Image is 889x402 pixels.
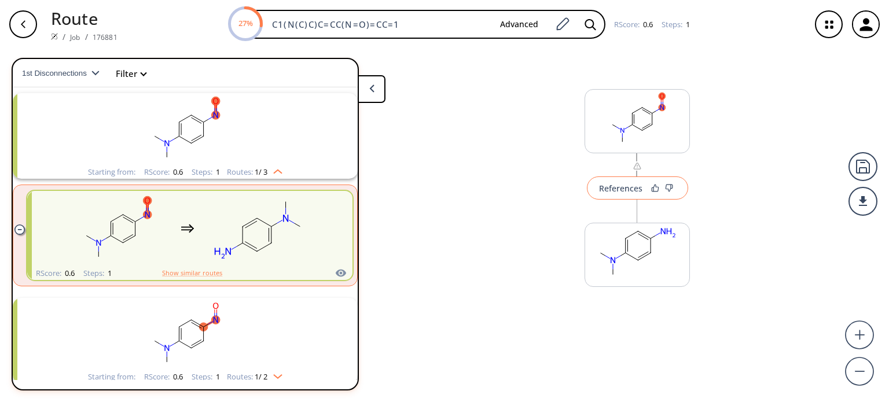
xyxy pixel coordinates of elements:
li: / [85,31,88,43]
button: References [587,176,688,200]
span: 1st Disconnections [22,69,91,78]
span: 1 [684,19,690,29]
button: 1st Disconnections [22,60,109,87]
svg: CN(C)c1ccc(N=O)cc1 [65,193,169,265]
div: Steps : [192,168,220,176]
span: 0.6 [641,19,653,29]
svg: CN(C)c1ccc(N)cc1 [585,223,689,282]
img: Down [267,370,282,379]
a: 176881 [93,32,117,42]
img: Up [267,165,282,174]
span: 0.6 [171,371,183,382]
button: Advanced [491,14,548,35]
span: 0.6 [171,167,183,177]
div: RScore : [144,373,183,381]
div: RScore : [144,168,183,176]
a: Job [70,32,80,42]
span: 1 [214,167,220,177]
span: 1 / 2 [255,373,267,381]
span: 1 / 3 [255,168,267,176]
svg: CN(C)c1ccc(N=O)cc1 [35,298,336,370]
div: References [599,185,642,192]
span: 1 [106,268,112,278]
img: warning [633,161,642,171]
div: Steps : [662,21,690,28]
span: 0.6 [63,268,75,278]
div: RScore : [36,270,75,277]
img: Spaya logo [51,33,58,40]
svg: CN(C)c1ccc(N=O)cc1 [35,93,336,165]
div: Steps : [192,373,220,381]
div: Steps : [83,270,112,277]
input: Enter SMILES [265,19,491,30]
svg: CN(C)c1ccc(N=O)cc1 [585,90,689,149]
button: Show similar routes [162,268,222,278]
button: Filter [109,69,146,78]
svg: CN(C)c1ccc(N)cc1 [206,193,310,265]
li: / [63,31,65,43]
text: 27% [238,18,252,28]
span: 1 [214,371,220,382]
p: Route [51,6,117,31]
div: Routes: [227,168,282,176]
div: Routes: [227,373,282,381]
div: Starting from: [88,373,135,381]
div: RScore : [614,21,653,28]
div: Starting from: [88,168,135,176]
